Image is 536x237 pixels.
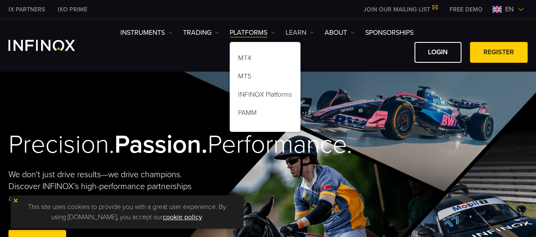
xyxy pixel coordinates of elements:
[183,28,219,38] a: TRADING
[120,28,172,38] a: Instruments
[286,28,314,38] a: Learn
[51,5,94,14] a: INFINOX
[414,42,461,63] a: LOGIN
[8,129,242,160] h2: Precision. Performance.
[230,50,300,69] a: MT4
[357,6,443,13] a: JOIN OUR MAILING LIST
[8,40,95,51] a: INFINOX Logo
[230,105,300,123] a: PAMM
[114,129,208,160] strong: Passion.
[365,28,414,38] a: SPONSORSHIPS
[230,87,300,105] a: INFINOX Platforms
[325,28,355,38] a: ABOUT
[443,5,489,14] a: INFINOX MENU
[163,213,202,221] a: cookie policy
[15,200,239,224] p: This site uses cookies to provide you with a great user experience. By using [DOMAIN_NAME], you a...
[230,69,300,87] a: MT5
[13,198,19,204] img: yellow close icon
[230,28,275,38] a: PLATFORMS
[470,42,528,63] a: REGISTER
[2,5,51,14] a: INFINOX
[502,4,517,14] span: en
[8,169,195,204] p: We don't just drive results—we drive champions. Discover INFINOX’s high-performance partnerships ...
